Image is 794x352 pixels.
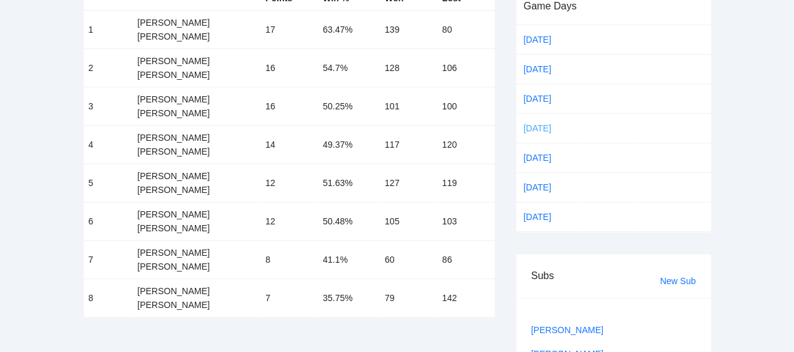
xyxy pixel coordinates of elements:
td: 117 [380,126,437,164]
td: 4 [84,126,133,164]
td: 16 [260,87,317,126]
td: 12 [260,164,317,202]
td: 106 [437,49,494,87]
td: 14 [260,126,317,164]
div: [PERSON_NAME] [137,54,255,68]
div: [PERSON_NAME] [137,169,255,183]
td: 35.75% [317,279,380,317]
div: Subs [531,258,660,294]
td: 105 [380,202,437,241]
td: 79 [380,279,437,317]
td: 63.47% [317,11,380,49]
td: 86 [437,241,494,279]
td: 16 [260,49,317,87]
td: 139 [380,11,437,49]
div: [PERSON_NAME] [137,207,255,221]
td: 1 [84,11,133,49]
a: [DATE] [521,207,574,226]
td: 17 [260,11,317,49]
div: [PERSON_NAME] [137,131,255,145]
td: 51.63% [317,164,380,202]
div: [PERSON_NAME] [137,68,255,82]
td: 119 [437,164,494,202]
td: 12 [260,202,317,241]
div: [PERSON_NAME] [137,246,255,260]
div: [PERSON_NAME] [137,16,255,30]
td: 8 [84,279,133,317]
td: 41.1% [317,241,380,279]
td: 49.37% [317,126,380,164]
div: [PERSON_NAME] [137,221,255,235]
a: [DATE] [521,30,574,49]
div: [PERSON_NAME] [137,92,255,106]
div: [PERSON_NAME] [137,260,255,273]
div: [PERSON_NAME] [137,298,255,312]
div: [PERSON_NAME] [137,284,255,298]
td: 50.48% [317,202,380,241]
td: 54.7% [317,49,380,87]
a: [DATE] [521,89,574,108]
div: [PERSON_NAME] [137,145,255,158]
td: 103 [437,202,494,241]
div: [PERSON_NAME] [137,183,255,197]
td: 60 [380,241,437,279]
td: 8 [260,241,317,279]
td: 127 [380,164,437,202]
td: 7 [260,279,317,317]
a: [DATE] [521,119,574,138]
td: 6 [84,202,133,241]
td: 120 [437,126,494,164]
a: [DATE] [521,178,574,197]
td: 142 [437,279,494,317]
a: [PERSON_NAME] [531,325,604,335]
td: 3 [84,87,133,126]
td: 2 [84,49,133,87]
td: 101 [380,87,437,126]
td: 100 [437,87,494,126]
td: 128 [380,49,437,87]
div: [PERSON_NAME] [137,106,255,120]
a: [DATE] [521,148,574,167]
div: [PERSON_NAME] [137,30,255,43]
td: 50.25% [317,87,380,126]
a: New Sub [660,276,696,286]
a: [DATE] [521,60,574,79]
td: 5 [84,164,133,202]
td: 80 [437,11,494,49]
td: 7 [84,241,133,279]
